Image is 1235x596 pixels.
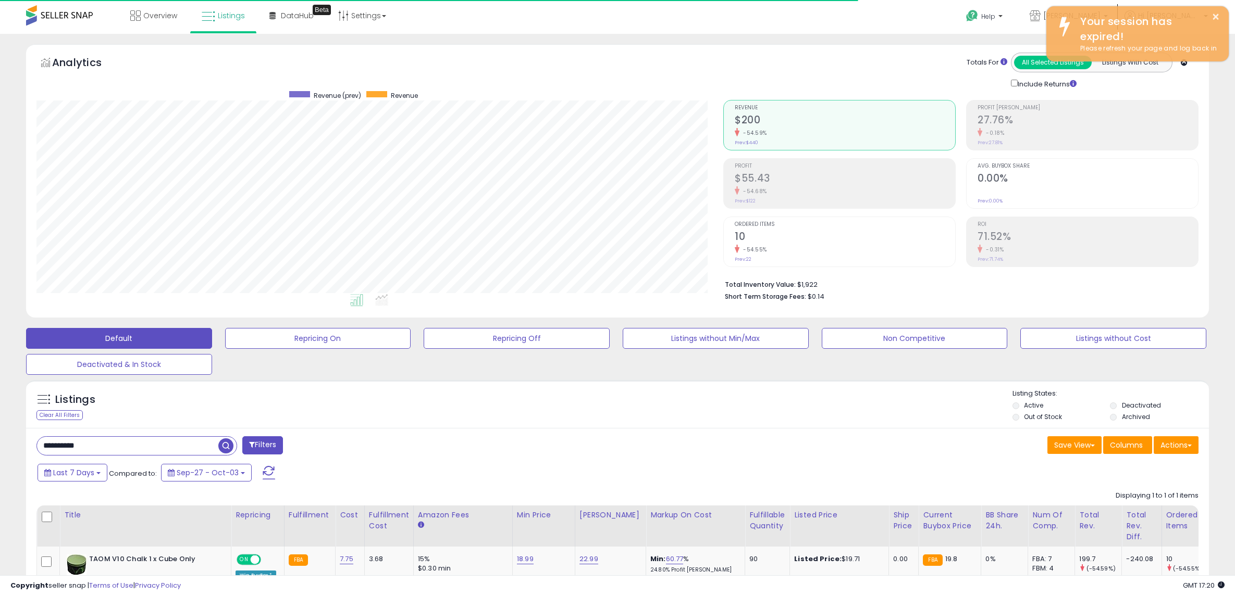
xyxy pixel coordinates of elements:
[1079,573,1121,582] div: 439.78
[52,55,122,72] h5: Analytics
[1166,554,1208,564] div: 10
[10,581,181,591] div: seller snap | |
[517,554,534,564] a: 18.99
[978,140,1003,146] small: Prev: 27.81%
[391,91,418,100] span: Revenue
[1166,510,1204,531] div: Ordered Items
[982,129,1004,137] small: -0.18%
[735,231,955,245] h2: 10
[67,554,87,575] img: 31UerSfK+oL._SL40_.jpg
[739,187,767,195] small: -54.68%
[238,555,251,564] span: ON
[822,328,1008,349] button: Non Competitive
[978,172,1198,186] h2: 0.00%
[794,510,884,521] div: Listed Price
[646,505,745,547] th: The percentage added to the cost of goods (COGS) that forms the calculator for Min & Max prices.
[1014,56,1092,69] button: All Selected Listings
[236,570,276,580] div: Win BuyBox *
[236,510,280,521] div: Repricing
[369,554,405,564] div: 3.68
[1091,56,1169,69] button: Listings With Cost
[1126,554,1153,564] div: -240.08
[418,521,424,530] small: Amazon Fees.
[218,10,245,21] span: Listings
[55,392,95,407] h5: Listings
[340,554,353,564] a: 7.75
[89,554,216,567] b: TAOM V10 Chalk 1 x Cube Only
[289,510,331,521] div: Fulfillment
[749,510,785,531] div: Fulfillable Quantity
[966,9,979,22] i: Get Help
[313,5,331,15] div: Tooltip anchor
[1072,44,1221,54] div: Please refresh your page and log back in
[53,467,94,478] span: Last 7 Days
[985,510,1023,531] div: BB Share 24h.
[978,114,1198,128] h2: 27.76%
[794,554,881,564] div: $19.71
[177,467,239,478] span: Sep-27 - Oct-03
[1032,510,1070,531] div: Num of Comp.
[1126,510,1157,542] div: Total Rev. Diff.
[1212,10,1220,23] button: ×
[735,222,955,227] span: Ordered Items
[1166,573,1208,582] div: 22
[418,510,508,521] div: Amazon Fees
[579,510,641,521] div: [PERSON_NAME]
[739,246,767,253] small: -54.55%
[794,554,842,564] b: Listed Price:
[26,354,212,375] button: Deactivated & In Stock
[1103,436,1152,454] button: Columns
[314,91,361,100] span: Revenue (prev)
[735,105,955,111] span: Revenue
[1086,564,1116,573] small: (-54.59%)
[958,2,1013,34] a: Help
[340,510,360,521] div: Cost
[1079,510,1117,531] div: Total Rev.
[982,246,1004,253] small: -0.31%
[517,510,571,521] div: Min Price
[579,554,598,564] a: 22.99
[1043,10,1101,21] span: [PERSON_NAME]
[1047,436,1102,454] button: Save View
[1122,401,1161,410] label: Deactivated
[1003,78,1089,90] div: Include Returns
[1032,554,1067,564] div: FBA: 7
[735,114,955,128] h2: $200
[1032,564,1067,573] div: FBM: 4
[735,256,751,262] small: Prev: 22
[26,328,212,349] button: Default
[418,564,504,573] div: $0.30 min
[735,163,955,169] span: Profit
[418,554,504,564] div: 15%
[978,105,1198,111] span: Profit [PERSON_NAME]
[650,510,740,521] div: Markup on Cost
[10,580,48,590] strong: Copyright
[64,510,227,521] div: Title
[1012,389,1209,399] p: Listing States:
[923,554,942,566] small: FBA
[1072,14,1221,44] div: Your session has expired!
[650,554,737,574] div: %
[89,580,133,590] a: Terms of Use
[1183,580,1225,590] span: 2025-10-13 17:20 GMT
[1122,412,1150,421] label: Archived
[985,554,1020,564] div: 0%
[260,555,276,564] span: OFF
[978,256,1003,262] small: Prev: 71.74%
[923,510,977,531] div: Current Buybox Price
[1024,412,1062,421] label: Out of Stock
[1116,491,1199,501] div: Displaying 1 to 1 of 1 items
[650,554,666,564] b: Min:
[1154,436,1199,454] button: Actions
[143,10,177,21] span: Overview
[1110,440,1143,450] span: Columns
[1020,328,1206,349] button: Listings without Cost
[735,172,955,186] h2: $55.43
[623,328,809,349] button: Listings without Min/Max
[289,554,308,566] small: FBA
[1173,564,1202,573] small: (-54.55%)
[735,140,758,146] small: Prev: $440
[36,410,83,420] div: Clear All Filters
[981,12,995,21] span: Help
[725,277,1191,290] li: $1,922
